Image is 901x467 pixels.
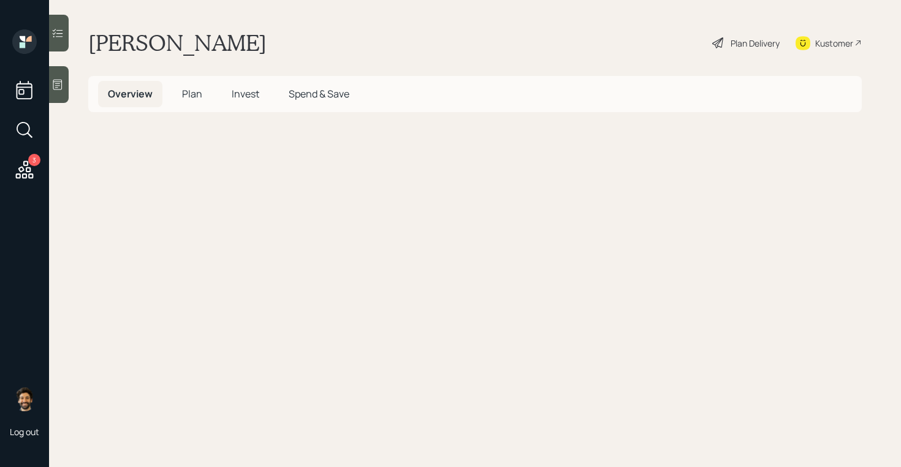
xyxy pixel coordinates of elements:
[232,87,259,101] span: Invest
[12,387,37,411] img: eric-schwartz-headshot.png
[815,37,853,50] div: Kustomer
[108,87,153,101] span: Overview
[28,154,40,166] div: 3
[289,87,349,101] span: Spend & Save
[731,37,780,50] div: Plan Delivery
[88,29,267,56] h1: [PERSON_NAME]
[182,87,202,101] span: Plan
[10,426,39,438] div: Log out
